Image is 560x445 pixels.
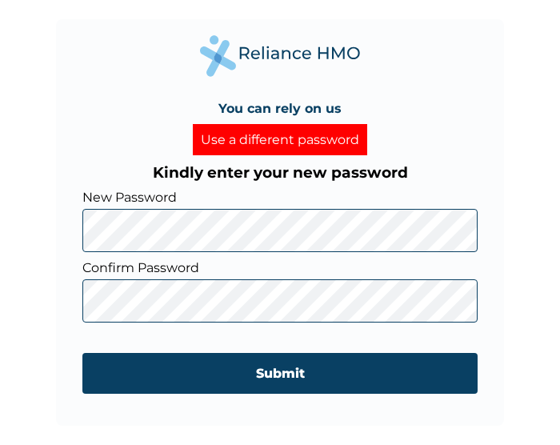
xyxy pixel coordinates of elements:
h3: Kindly enter your new password [82,163,478,182]
input: Submit [82,353,478,394]
label: New Password [82,190,478,205]
img: Reliance Health's Logo [200,35,360,76]
div: Use a different password [193,124,367,155]
label: Confirm Password [82,260,478,275]
h4: You can rely on us [218,101,342,116]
